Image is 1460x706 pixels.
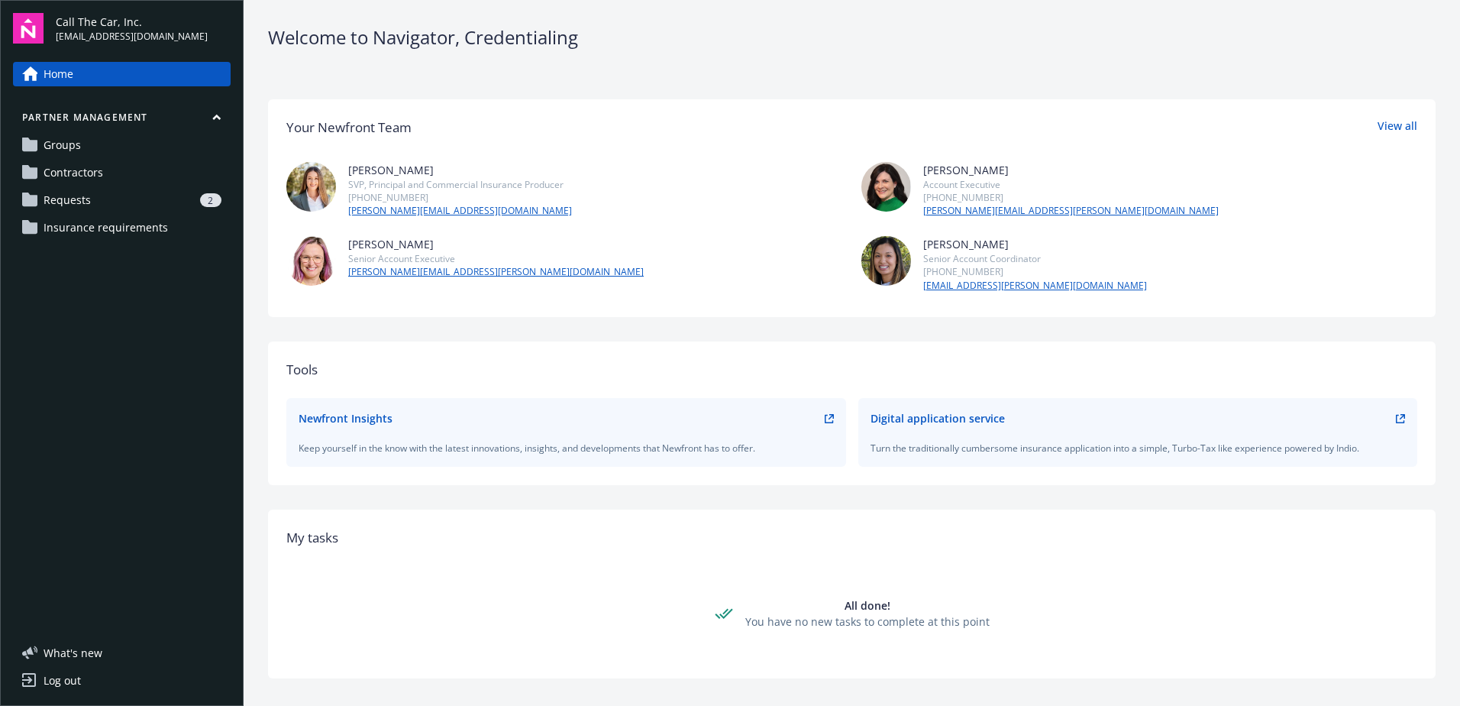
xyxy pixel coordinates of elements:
div: Tools [286,360,1417,380]
div: Digital application service [871,410,1005,426]
div: [PHONE_NUMBER] [923,265,1147,278]
div: Welcome to Navigator , Credentialing [268,24,1436,50]
div: [PHONE_NUMBER] [923,191,1219,204]
div: [PERSON_NAME] [923,162,1219,178]
div: Account Executive [923,178,1219,191]
button: What's new [13,645,127,661]
span: Call The Car, Inc. [56,14,208,30]
div: Turn the traditionally cumbersome insurance application into a simple, Turbo-Tax like experience ... [871,442,1406,455]
a: Requests2 [13,188,231,212]
a: [EMAIL_ADDRESS][PERSON_NAME][DOMAIN_NAME] [923,279,1147,293]
div: Keep yourself in the know with the latest innovations, insights, and developments that Newfront h... [299,442,834,455]
div: You have no new tasks to complete at this point [745,614,990,630]
div: [PHONE_NUMBER] [348,191,572,204]
div: Senior Account Coordinator [923,252,1147,265]
div: SVP, Principal and Commercial Insurance Producer [348,178,572,191]
div: Your Newfront Team [286,118,412,138]
img: photo [286,236,336,286]
span: Contractors [44,160,103,185]
div: [PERSON_NAME] [923,236,1147,252]
div: Newfront Insights [299,410,392,426]
a: Contractors [13,160,231,185]
span: Insurance requirements [44,215,168,240]
button: Partner management [13,111,231,130]
a: View all [1378,118,1417,138]
span: Requests [44,188,91,212]
span: Home [44,62,73,86]
div: My tasks [286,528,1417,548]
button: Call The Car, Inc.[EMAIL_ADDRESS][DOMAIN_NAME] [56,13,231,44]
span: Groups [44,133,81,157]
img: navigator-logo.svg [13,13,44,44]
a: [PERSON_NAME][EMAIL_ADDRESS][PERSON_NAME][DOMAIN_NAME] [923,204,1219,218]
div: Senior Account Executive [348,252,644,265]
div: [PERSON_NAME] [348,162,572,178]
a: Insurance requirements [13,215,231,240]
div: [PERSON_NAME] [348,236,644,252]
a: [PERSON_NAME][EMAIL_ADDRESS][DOMAIN_NAME] [348,204,572,218]
img: photo [861,162,911,212]
a: Home [13,62,231,86]
div: 2 [200,193,221,207]
div: All done! [745,598,990,614]
div: Log out [44,669,81,693]
img: photo [286,162,336,212]
a: Groups [13,133,231,157]
img: photo [861,236,911,286]
span: [EMAIL_ADDRESS][DOMAIN_NAME] [56,30,208,44]
span: What ' s new [44,645,102,661]
a: [PERSON_NAME][EMAIL_ADDRESS][PERSON_NAME][DOMAIN_NAME] [348,265,644,279]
